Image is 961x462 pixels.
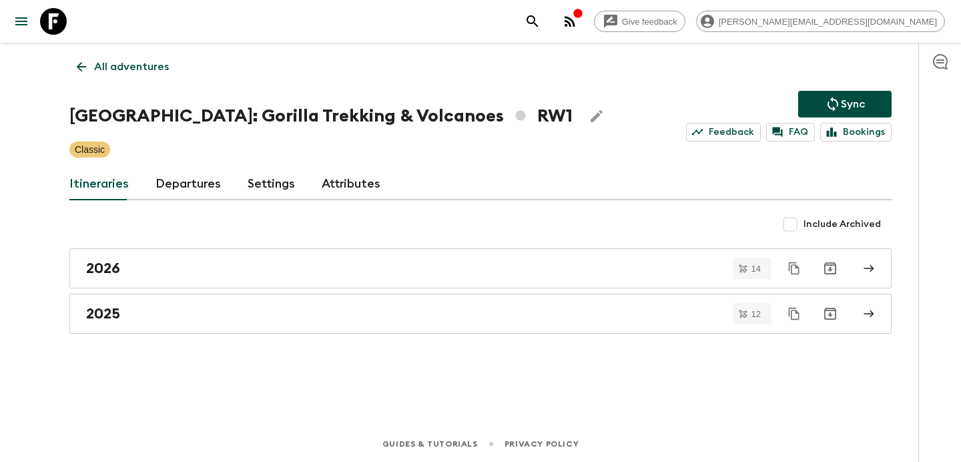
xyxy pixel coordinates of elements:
div: [PERSON_NAME][EMAIL_ADDRESS][DOMAIN_NAME] [696,11,945,32]
h1: [GEOGRAPHIC_DATA]: Gorilla Trekking & Volcanoes RW1 [69,103,573,130]
span: Give feedback [615,17,685,27]
a: Bookings [820,123,892,142]
button: Edit Adventure Title [583,103,610,130]
span: [PERSON_NAME][EMAIL_ADDRESS][DOMAIN_NAME] [711,17,944,27]
a: 2025 [69,294,892,334]
button: Archive [817,255,844,282]
span: Include Archived [804,218,881,231]
button: Duplicate [782,256,806,280]
p: All adventures [94,59,169,75]
a: Guides & Tutorials [382,437,478,451]
button: search adventures [519,8,546,35]
a: All adventures [69,53,176,80]
h2: 2026 [86,260,120,277]
a: 2026 [69,248,892,288]
h2: 2025 [86,305,120,322]
button: Sync adventure departures to the booking engine [798,91,892,118]
a: Privacy Policy [505,437,579,451]
span: 14 [743,264,769,273]
a: Feedback [686,123,761,142]
a: Settings [248,168,295,200]
p: Sync [841,96,865,112]
a: Itineraries [69,168,129,200]
p: Classic [75,143,105,156]
a: Give feedback [594,11,685,32]
button: Duplicate [782,302,806,326]
a: FAQ [766,123,815,142]
button: Archive [817,300,844,327]
button: menu [8,8,35,35]
a: Attributes [322,168,380,200]
span: 12 [743,310,769,318]
a: Departures [155,168,221,200]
